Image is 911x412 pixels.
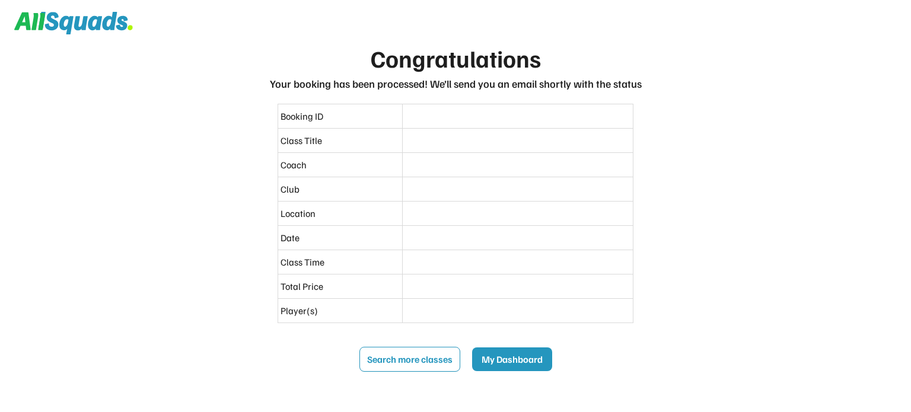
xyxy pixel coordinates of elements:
[281,255,400,269] div: Class Time
[281,206,400,221] div: Location
[270,76,642,92] div: Your booking has been processed! We’ll send you an email shortly with the status
[281,231,400,245] div: Date
[281,182,400,196] div: Club
[359,347,460,372] button: Search more classes
[281,158,400,172] div: Coach
[281,133,400,148] div: Class Title
[281,304,400,318] div: Player(s)
[281,279,400,293] div: Total Price
[472,347,552,371] button: My Dashboard
[371,40,541,76] div: Congratulations
[14,12,133,34] img: Squad%20Logo.svg
[281,109,400,123] div: Booking ID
